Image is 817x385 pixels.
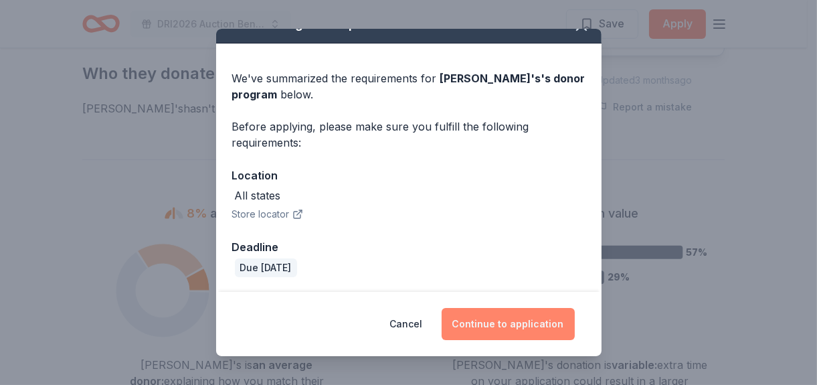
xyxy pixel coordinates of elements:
[442,308,575,340] button: Continue to application
[232,206,303,222] button: Store locator
[232,238,585,256] div: Deadline
[235,258,297,277] div: Due [DATE]
[232,70,585,102] div: We've summarized the requirements for below.
[390,308,423,340] button: Cancel
[232,167,585,184] div: Location
[232,119,585,151] div: Before applying, please make sure you fulfill the following requirements:
[235,187,281,204] div: All states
